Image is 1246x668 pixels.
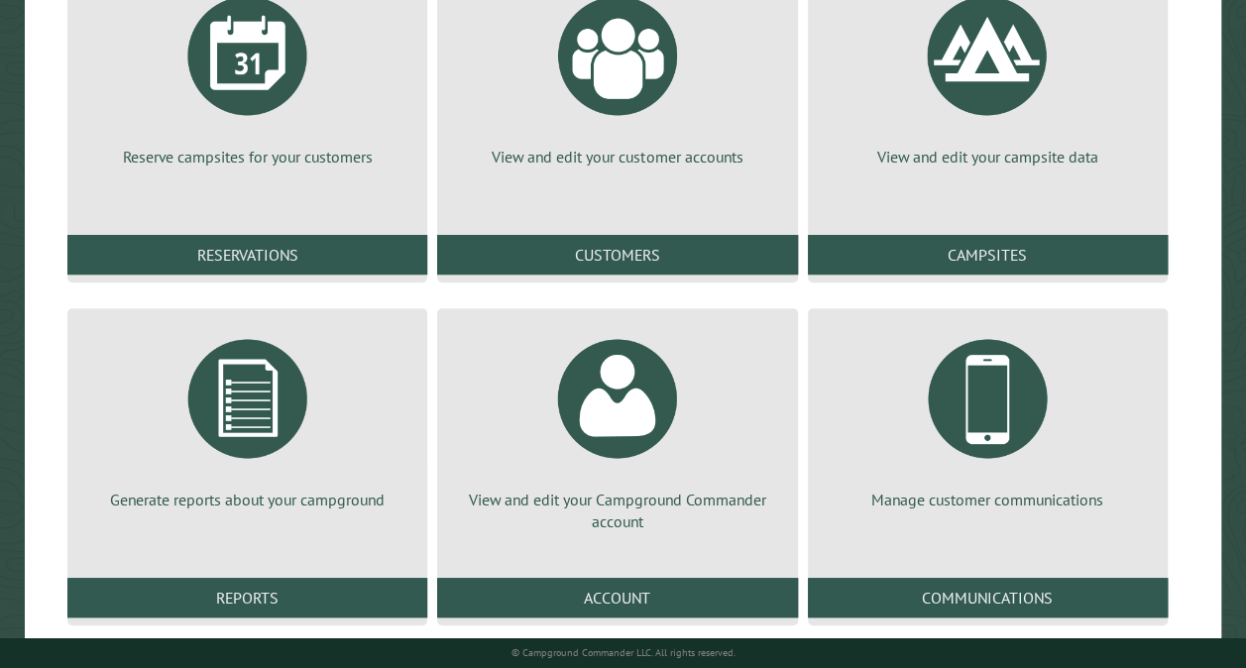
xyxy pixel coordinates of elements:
p: View and edit your campsite data [832,146,1144,167]
a: Reports [67,578,427,617]
p: Manage customer communications [832,489,1144,510]
p: Reserve campsites for your customers [91,146,403,167]
p: View and edit your customer accounts [461,146,773,167]
small: © Campground Commander LLC. All rights reserved. [511,646,736,659]
a: View and edit your Campground Commander account [461,324,773,533]
a: Customers [437,235,797,275]
a: Generate reports about your campground [91,324,403,510]
p: Generate reports about your campground [91,489,403,510]
a: Reservations [67,235,427,275]
a: Campsites [808,235,1168,275]
a: Communications [808,578,1168,617]
p: View and edit your Campground Commander account [461,489,773,533]
a: Manage customer communications [832,324,1144,510]
a: Account [437,578,797,617]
